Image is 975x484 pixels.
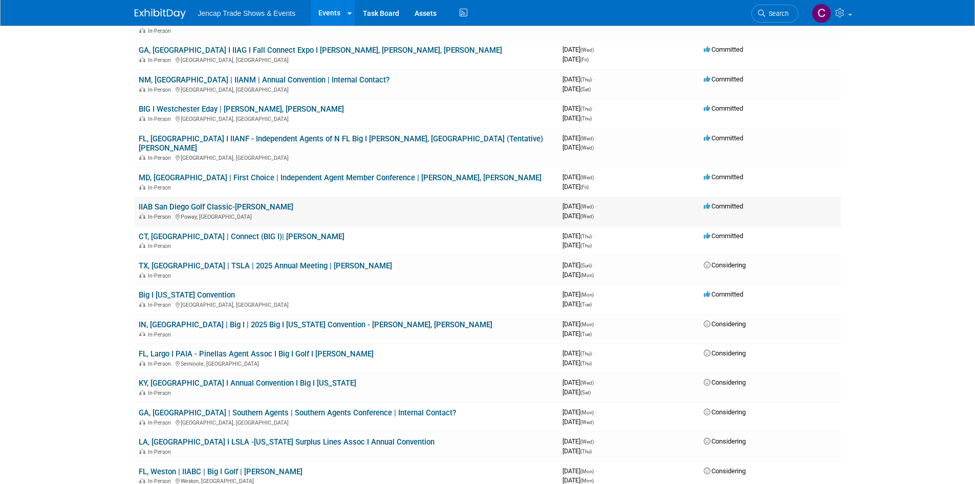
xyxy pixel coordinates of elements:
[595,467,597,475] span: -
[704,75,743,83] span: Committed
[580,272,594,278] span: (Mon)
[580,292,594,298] span: (Mon)
[139,467,302,476] a: FL, Weston | IIABC | Big I Golf | [PERSON_NAME]
[595,378,597,386] span: -
[139,418,554,426] div: [GEOGRAPHIC_DATA], [GEOGRAPHIC_DATA]
[148,214,174,220] span: In-Person
[580,116,592,121] span: (Thu)
[580,145,594,151] span: (Wed)
[148,116,174,122] span: In-Person
[562,261,595,269] span: [DATE]
[580,351,592,356] span: (Thu)
[580,204,594,209] span: (Wed)
[562,408,597,416] span: [DATE]
[580,184,589,190] span: (Fri)
[580,469,594,474] span: (Mon)
[580,410,594,415] span: (Mon)
[148,57,174,64] span: In-Person
[593,104,595,112] span: -
[562,476,594,484] span: [DATE]
[139,155,145,160] img: In-Person Event
[580,234,592,239] span: (Thu)
[562,55,589,63] span: [DATE]
[704,104,743,112] span: Committed
[704,202,743,210] span: Committed
[139,104,344,114] a: BIG I Westchester Eday | [PERSON_NAME], [PERSON_NAME]
[139,153,554,161] div: [GEOGRAPHIC_DATA], [GEOGRAPHIC_DATA]
[135,9,186,19] img: ExhibitDay
[704,46,743,53] span: Committed
[562,104,595,112] span: [DATE]
[139,361,145,366] img: In-Person Event
[562,271,594,279] span: [DATE]
[812,4,831,23] img: Christopher Reid
[562,467,597,475] span: [DATE]
[595,173,597,181] span: -
[704,467,746,475] span: Considering
[595,320,597,328] span: -
[148,184,174,191] span: In-Person
[139,28,145,33] img: In-Person Event
[562,173,597,181] span: [DATE]
[562,183,589,191] span: [DATE]
[139,214,145,219] img: In-Person Event
[580,77,592,82] span: (Thu)
[139,449,145,454] img: In-Person Event
[580,302,592,307] span: (Tue)
[593,261,595,269] span: -
[139,378,356,388] a: KY, [GEOGRAPHIC_DATA] I Annual Convention I Big I [US_STATE]
[580,57,589,62] span: (Fri)
[139,116,145,121] img: In-Person Event
[562,134,597,142] span: [DATE]
[593,349,595,357] span: -
[148,243,174,249] span: In-Person
[148,28,174,34] span: In-Person
[751,5,798,23] a: Search
[704,408,746,416] span: Considering
[580,136,594,141] span: (Wed)
[562,378,597,386] span: [DATE]
[595,408,597,416] span: -
[562,202,597,210] span: [DATE]
[139,184,145,190] img: In-Person Event
[139,243,145,248] img: In-Person Event
[139,290,235,300] a: Big I [US_STATE] Convention
[580,478,594,483] span: (Mon)
[562,75,595,83] span: [DATE]
[704,261,746,269] span: Considering
[580,47,594,53] span: (Wed)
[562,46,597,53] span: [DATE]
[595,202,597,210] span: -
[580,390,591,395] span: (Sat)
[562,388,591,396] span: [DATE]
[139,349,374,359] a: FL, Largo I PAIA - Pinellas Agent Assoc I Big I Golf I [PERSON_NAME]
[580,263,592,268] span: (Sun)
[704,437,746,445] span: Considering
[562,232,595,240] span: [DATE]
[139,300,554,308] div: [GEOGRAPHIC_DATA], [GEOGRAPHIC_DATA]
[139,478,145,483] img: In-Person Event
[595,290,597,298] span: -
[139,302,145,307] img: In-Person Event
[580,361,592,366] span: (Thu)
[148,302,174,308] span: In-Person
[148,272,174,279] span: In-Person
[580,449,592,454] span: (Thu)
[593,75,595,83] span: -
[580,214,594,219] span: (Wed)
[580,331,592,337] span: (Tue)
[139,261,392,270] a: TX, [GEOGRAPHIC_DATA] | TSLA | 2025 Annual Meeting | [PERSON_NAME]
[580,439,594,445] span: (Wed)
[148,155,174,161] span: In-Person
[139,212,554,220] div: Poway, [GEOGRAPHIC_DATA]
[139,46,502,55] a: GA, [GEOGRAPHIC_DATA] I IIAG I Fall Connect Expo I [PERSON_NAME], [PERSON_NAME], [PERSON_NAME]
[562,437,597,445] span: [DATE]
[139,331,145,336] img: In-Person Event
[148,361,174,367] span: In-Person
[562,320,597,328] span: [DATE]
[562,290,597,298] span: [DATE]
[139,173,541,182] a: MD, [GEOGRAPHIC_DATA] | First Choice | Independent Agent Member Conference | [PERSON_NAME], [PERS...
[704,320,746,328] span: Considering
[580,322,594,327] span: (Mon)
[593,232,595,240] span: -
